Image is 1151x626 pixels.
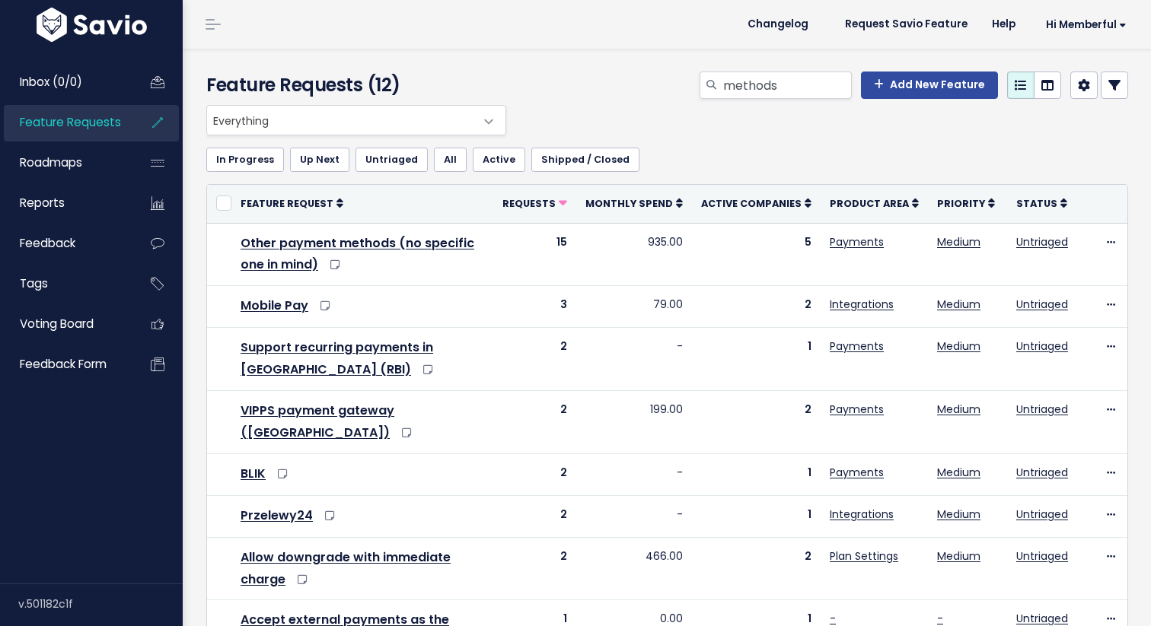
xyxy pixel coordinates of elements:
[206,148,284,172] a: In Progress
[20,74,82,90] span: Inbox (0/0)
[937,402,980,417] a: Medium
[434,148,467,172] a: All
[241,465,266,482] a: BLIK
[493,286,576,328] td: 3
[531,148,639,172] a: Shipped / Closed
[493,537,576,600] td: 2
[1016,338,1068,354] a: Untriaged
[241,197,333,210] span: Feature Request
[33,8,151,42] img: logo-white.9d6f32f41409.svg
[980,13,1028,36] a: Help
[20,235,75,251] span: Feedback
[20,114,121,130] span: Feature Requests
[937,611,943,626] a: -
[1016,548,1068,564] a: Untriaged
[692,537,821,600] td: 2
[1016,465,1068,480] a: Untriaged
[1016,507,1068,522] a: Untriaged
[206,105,506,135] span: Everything
[576,453,692,495] td: -
[830,507,894,522] a: Integrations
[1016,611,1068,626] a: Untriaged
[937,297,980,312] a: Medium
[241,195,343,211] a: Feature Request
[701,195,811,211] a: Active companies
[206,148,1128,172] ul: Filter feature requests
[692,328,821,391] td: 1
[576,537,692,600] td: 466.00
[748,19,808,30] span: Changelog
[1016,195,1067,211] a: Status
[692,223,821,286] td: 5
[861,71,998,99] a: Add New Feature
[4,266,126,301] a: Tags
[692,453,821,495] td: 1
[206,71,499,99] h4: Feature Requests (12)
[241,338,433,378] a: Support recurring payments in [GEOGRAPHIC_DATA] (RBI)
[576,328,692,391] td: -
[830,402,884,417] a: Payments
[830,611,836,626] a: -
[937,465,980,480] a: Medium
[576,223,692,286] td: 935.00
[241,297,308,314] a: Mobile Pay
[473,148,525,172] a: Active
[241,548,451,588] a: Allow downgrade with immediate charge
[20,154,82,170] span: Roadmaps
[830,297,894,312] a: Integrations
[4,65,126,100] a: Inbox (0/0)
[937,338,980,354] a: Medium
[937,195,995,211] a: Priority
[18,584,183,624] div: v.501182c1f
[4,105,126,140] a: Feature Requests
[493,453,576,495] td: 2
[290,148,349,172] a: Up Next
[502,195,567,211] a: Requests
[241,402,394,441] a: VIPPS payment gateway ([GEOGRAPHIC_DATA])
[576,286,692,328] td: 79.00
[701,197,802,210] span: Active companies
[241,234,474,274] a: Other payment methods (no specific one in mind)
[20,195,65,211] span: Reports
[1016,234,1068,249] a: Untriaged
[4,186,126,221] a: Reports
[937,548,980,564] a: Medium
[502,197,556,210] span: Requests
[576,495,692,537] td: -
[692,390,821,453] td: 2
[830,197,909,210] span: Product Area
[1016,297,1068,312] a: Untriaged
[20,356,107,372] span: Feedback form
[585,195,683,211] a: Monthly spend
[493,328,576,391] td: 2
[1016,402,1068,417] a: Untriaged
[937,507,980,522] a: Medium
[830,234,884,249] a: Payments
[493,495,576,537] td: 2
[4,145,126,180] a: Roadmaps
[241,507,313,524] a: Przelewy24
[4,307,126,342] a: Voting Board
[20,316,94,332] span: Voting Board
[576,390,692,453] td: 199.00
[493,390,576,453] td: 2
[833,13,980,36] a: Request Savio Feature
[4,226,126,261] a: Feedback
[356,148,428,172] a: Untriaged
[692,495,821,537] td: 1
[207,106,475,135] span: Everything
[1028,13,1139,37] a: Hi Memberful
[830,338,884,354] a: Payments
[937,234,980,249] a: Medium
[1016,197,1057,210] span: Status
[830,548,898,564] a: Plan Settings
[4,347,126,382] a: Feedback form
[692,286,821,328] td: 2
[830,195,919,211] a: Product Area
[20,275,48,291] span: Tags
[722,71,852,99] input: Search features...
[830,465,884,480] a: Payments
[937,197,985,210] span: Priority
[1046,19,1127,30] span: Hi Memberful
[585,197,673,210] span: Monthly spend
